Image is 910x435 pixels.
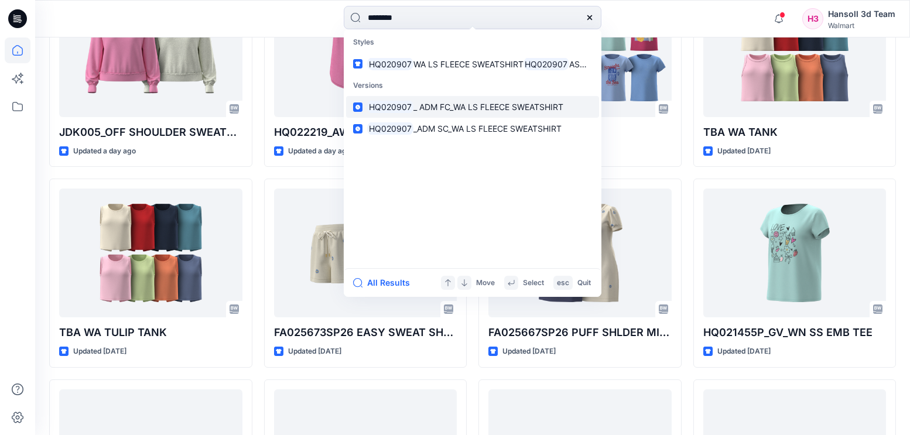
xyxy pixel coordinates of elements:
[717,145,771,157] p: Updated [DATE]
[569,59,641,69] span: ASTM FIT L(10/12)
[703,189,887,317] a: HQ021455P_GV_WN SS EMB TEE
[577,277,591,289] p: Quit
[703,324,887,341] p: HQ021455P_GV_WN SS EMB TEE
[73,345,126,358] p: Updated [DATE]
[802,8,823,29] div: H3
[717,345,771,358] p: Updated [DATE]
[73,145,136,157] p: Updated a day ago
[476,277,495,289] p: Move
[413,124,562,133] span: _ADM SC_WA LS FLEECE SWEATSHIRT
[828,21,895,30] div: Walmart
[828,7,895,21] div: Hansoll 3d Team
[413,59,524,69] span: WA LS FLEECE SWEATSHIRT
[703,124,887,141] p: TBA WA TANK
[557,277,569,289] p: esc
[346,118,599,139] a: HQ020907_ADM SC_WA LS FLEECE SWEATSHIRT
[274,189,457,317] a: FA025673SP26 EASY SWEAT SHORT
[346,53,599,75] a: HQ020907WA LS FLEECE SWEATSHIRTHQ020907ASTM FIT L(10/12)
[524,57,570,71] mark: HQ020907
[353,276,418,290] button: All Results
[367,122,413,135] mark: HQ020907
[367,57,413,71] mark: HQ020907
[367,100,413,114] mark: HQ020907
[59,324,242,341] p: TBA WA TULIP TANK
[59,189,242,317] a: TBA WA TULIP TANK
[413,102,563,112] span: _ ADM FC_WA LS FLEECE SWEATSHIRT
[488,324,672,341] p: FA025667SP26 PUFF SHLDER MINI DRS
[346,32,599,53] p: Styles
[59,124,242,141] p: JDK005_OFF SHOULDER SWEATSHIRTS
[288,145,351,157] p: Updated a day ago
[346,75,599,97] p: Versions
[502,345,556,358] p: Updated [DATE]
[274,124,457,141] p: HQ022219_AW CORE SHORT_PLUS
[346,96,599,118] a: HQ020907_ ADM FC_WA LS FLEECE SWEATSHIRT
[274,324,457,341] p: FA025673SP26 EASY SWEAT SHORT
[523,277,544,289] p: Select
[288,345,341,358] p: Updated [DATE]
